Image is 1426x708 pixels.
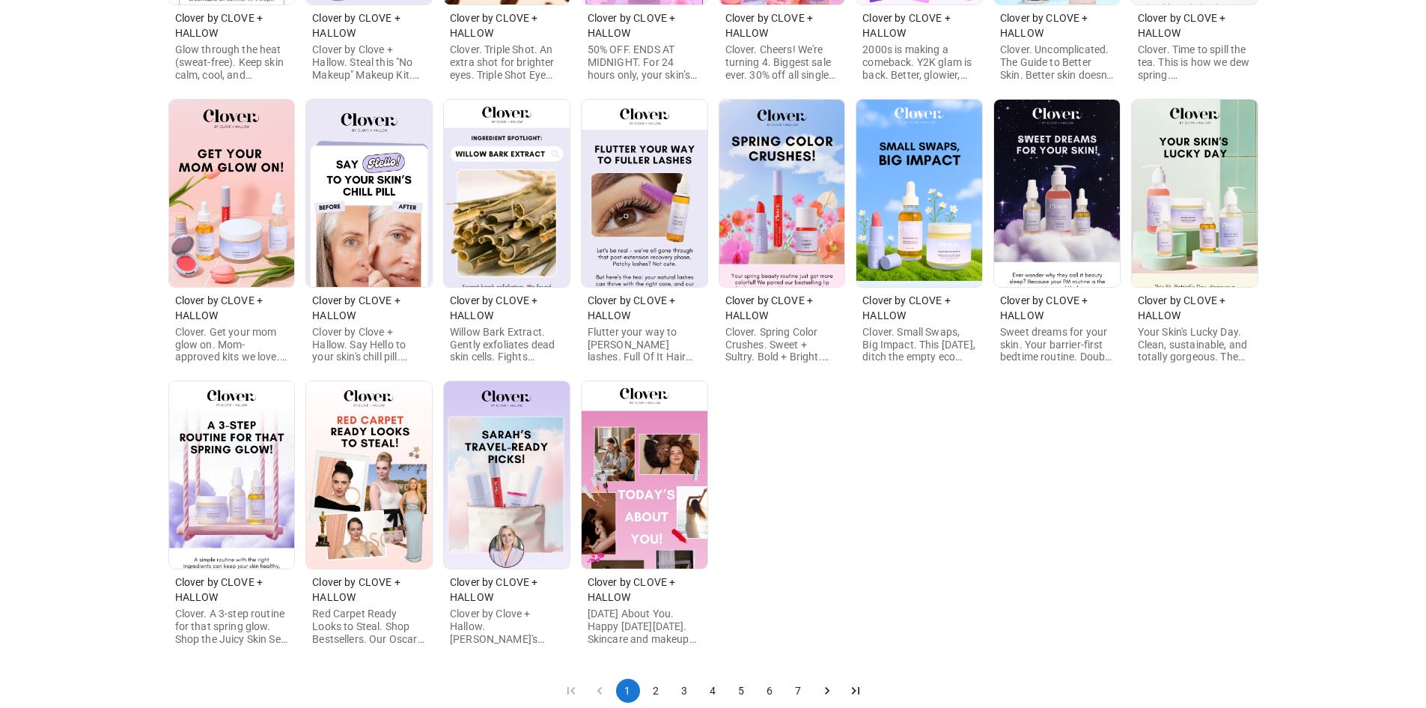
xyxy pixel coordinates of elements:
[175,12,263,39] span: Clover by CLOVE + HALLOW
[450,294,538,321] span: Clover by CLOVE + HALLOW
[1138,294,1226,321] span: Clover by CLOVE + HALLOW
[645,679,668,703] button: Go to page 2
[450,576,538,603] span: Clover by CLOVE + HALLOW
[588,12,676,39] span: Clover by CLOVE + HALLOW
[312,43,424,169] span: Clover by Clove + Hallow. Steal this "No Makeup" Makeup Kit. Base Paste Illuminating Primer. Skin...
[673,679,697,703] button: Go to page 3
[856,100,982,287] img: Image
[862,294,951,321] span: Clover by CLOVE + HALLOW
[758,679,782,703] button: Go to page 6
[582,381,707,569] img: Image
[1000,326,1112,451] span: Sweet dreams for your skin. Your barrier-first bedtime routine. Double cleanse. Deep hydration. P...
[175,576,263,603] span: Clover by CLOVE + HALLOW
[1132,100,1258,287] img: Image
[1138,326,1247,426] span: Your Skin's Lucky Day. Clean, sustainable, and totally gorgeous. The Core Skincare Set. Vegan, cr...
[725,326,829,401] span: Clover. Spring Color Crushes. Sweet + Sultry. Bold + Bright. Soft + Sweet. Clean. Sustainable. Cr...
[1138,43,1249,257] span: Clover. Time to spill the tea. This is how we dew spring. [MEDICAL_DATA]. Pulls water into your s...
[725,294,814,321] span: Clover by CLOVE + HALLOW
[450,326,560,464] span: Willow Bark Extract. Gently exfoliates dead skin cells. Fights inflammation naturally. Unclogs st...
[862,43,974,282] span: 2000s is making a comeback. Y2K glam is back. Better, glowier, and still so fun. These skin-lovin...
[725,12,814,39] span: Clover by CLOVE + HALLOW
[169,100,295,287] img: Image
[306,381,432,569] img: Image
[169,381,295,569] img: Image
[444,381,570,569] img: Image
[557,679,870,703] nav: pagination navigation
[450,12,538,39] span: Clover by CLOVE + HALLOW
[312,326,421,564] span: Clover by Clove + Hallow. Say Hello to your skin's chill pill. What if you could literally freeze...
[306,100,432,287] img: Image
[312,12,400,39] span: Clover by CLOVE + HALLOW
[312,294,400,321] span: Clover by CLOVE + HALLOW
[701,679,725,703] button: Go to page 4
[725,43,836,169] span: Clover. Cheers! We're turning 4. Biggest sale ever. 30% off all single products. 35% off all skin...
[175,43,288,169] span: Glow through the heat (sweat-free). Keep skin calm, cool, and breathable. Makeup Melt Cleanser. H...
[588,576,676,603] span: Clover by CLOVE + HALLOW
[444,100,570,287] img: Image
[588,326,700,489] span: Flutter your way to [PERSON_NAME] lashes. Full Of It Hair Growth Serum. Shop Now. 3 Tips for Lash...
[862,326,975,602] span: Clover. Small Swaps, Big Impact. This [DATE], ditch the empty eco promises. These clean swaps del...
[588,294,676,321] span: Clover by CLOVE + HALLOW
[582,100,707,287] img: Image
[1000,294,1088,321] span: Clover by CLOVE + HALLOW
[730,679,754,703] button: Go to page 5
[1000,43,1113,194] span: Clover. Uncomplicated. The Guide to Better Skin. Better skin doesn't mean more steps. Minimal but...
[588,43,697,244] span: 50% OFF. ENDS AT MIDNIGHT. For 24 hours only, your skin’s favorite bundles are now 50% OFF. SHOP ...
[787,679,811,703] button: Go to page 7
[1000,12,1088,39] span: Clover by CLOVE + HALLOW
[450,43,563,232] span: Clover. Triple Shot. An extra shot for brighter eyes. Triple Shot Eye Treatment. Coffea Arabica S...
[994,100,1120,287] img: Image
[862,12,951,39] span: Clover by CLOVE + HALLOW
[175,326,287,451] span: Clover. Get your mom glow on. Mom-approved kits we love. The Juicy Skin Set. Collagen Glow Quick-...
[1138,12,1226,39] span: Clover by CLOVE + HALLOW
[844,679,868,703] button: Go to last page
[312,576,400,603] span: Clover by CLOVE + HALLOW
[175,294,263,321] span: Clover by CLOVE + HALLOW
[719,100,845,287] img: Image
[815,679,839,703] button: Go to next page
[616,679,640,703] button: page 1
